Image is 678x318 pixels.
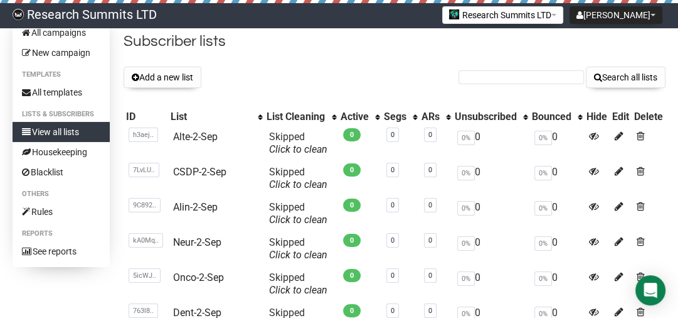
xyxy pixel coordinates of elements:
[13,162,110,182] a: Blacklist
[534,236,552,251] span: 0%
[269,166,327,190] span: Skipped
[569,6,662,24] button: [PERSON_NAME]
[428,166,432,174] a: 0
[452,126,529,161] td: 0
[457,131,475,145] span: 0%
[168,108,264,126] th: List: No sort applied, activate to apply an ascending sort
[129,198,161,212] span: 9C892..
[13,142,110,162] a: Housekeeping
[129,163,159,177] span: 7LvLU..
[586,111,607,123] div: Hide
[267,111,326,123] div: List Cleaning
[13,9,24,20] img: bccbfd5974049ef095ce3c15df0eef5a
[264,108,338,126] th: List Cleaning: No sort applied, activate to apply an ascending sort
[391,201,395,209] a: 0
[457,201,475,216] span: 0%
[391,307,395,315] a: 0
[457,166,475,180] span: 0%
[129,268,161,283] span: 5icWJ..
[341,111,369,123] div: Active
[343,199,361,212] span: 0
[452,196,529,231] td: 0
[534,201,552,216] span: 0%
[343,269,361,282] span: 0
[129,128,158,142] span: h3aej..
[124,67,201,88] button: Add a new list
[269,178,327,190] a: Click to clean
[173,271,224,283] a: Onco-2-Sep
[173,166,226,178] a: CSDP-2-Sep
[610,108,632,126] th: Edit: No sort applied, sorting is disabled
[452,266,529,302] td: 0
[532,111,571,123] div: Bounced
[343,163,361,177] span: 0
[338,108,381,126] th: Active: No sort applied, activate to apply an ascending sort
[529,266,584,302] td: 0
[13,226,110,241] li: Reports
[391,131,395,139] a: 0
[529,161,584,196] td: 0
[391,271,395,280] a: 0
[421,111,440,123] div: ARs
[173,236,221,248] a: Neur-2-Sep
[13,241,110,261] a: See reports
[129,304,158,318] span: 763l8..
[13,23,110,43] a: All campaigns
[269,284,327,296] a: Click to clean
[634,111,663,123] div: Delete
[13,122,110,142] a: View all lists
[13,67,110,82] li: Templates
[126,111,166,123] div: ID
[13,187,110,202] li: Others
[171,111,252,123] div: List
[428,271,432,280] a: 0
[452,231,529,266] td: 0
[457,236,475,251] span: 0%
[381,108,419,126] th: Segs: No sort applied, activate to apply an ascending sort
[635,275,665,305] div: Open Intercom Messenger
[173,201,218,213] a: Alin-2-Sep
[428,131,432,139] a: 0
[449,9,459,19] img: 2.jpg
[428,201,432,209] a: 0
[13,43,110,63] a: New campaign
[124,108,168,126] th: ID: No sort applied, sorting is disabled
[391,236,395,244] a: 0
[384,111,406,123] div: Segs
[269,201,327,226] span: Skipped
[442,6,563,24] button: Research Summits LTD
[452,108,529,126] th: Unsubscribed: No sort applied, activate to apply an ascending sort
[269,214,327,226] a: Click to clean
[13,107,110,122] li: Lists & subscribers
[632,108,665,126] th: Delete: No sort applied, sorting is disabled
[529,231,584,266] td: 0
[269,131,327,155] span: Skipped
[124,30,665,53] h2: Subscriber lists
[529,126,584,161] td: 0
[586,67,665,88] button: Search all lists
[455,111,517,123] div: Unsubscribed
[428,236,432,244] a: 0
[173,131,218,143] a: Alte-2-Sep
[13,202,110,222] a: Rules
[529,108,584,126] th: Bounced: No sort applied, activate to apply an ascending sort
[529,196,584,231] td: 0
[534,166,552,180] span: 0%
[343,128,361,141] span: 0
[269,249,327,261] a: Click to clean
[584,108,610,126] th: Hide: No sort applied, sorting is disabled
[612,111,629,123] div: Edit
[343,304,361,317] span: 0
[457,271,475,286] span: 0%
[419,108,452,126] th: ARs: No sort applied, activate to apply an ascending sort
[129,233,163,248] span: kA0Mq..
[13,82,110,102] a: All templates
[269,143,327,155] a: Click to clean
[343,234,361,247] span: 0
[534,131,552,145] span: 0%
[452,161,529,196] td: 0
[428,307,432,315] a: 0
[391,166,395,174] a: 0
[269,236,327,261] span: Skipped
[534,271,552,286] span: 0%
